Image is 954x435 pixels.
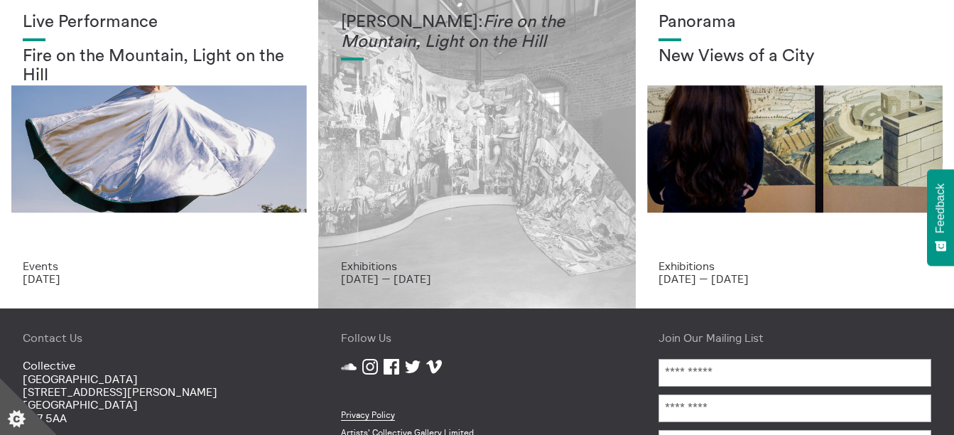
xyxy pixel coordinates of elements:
[23,47,296,86] h2: Fire on the Mountain, Light on the Hill
[23,13,296,33] h1: Live Performance
[23,259,296,272] p: Events
[927,169,954,266] button: Feedback - Show survey
[341,272,614,285] p: [DATE] — [DATE]
[341,13,614,52] h1: [PERSON_NAME]:
[341,14,565,50] em: Fire on the Mountain, Light on the Hill
[934,183,947,233] span: Feedback
[658,13,931,33] h1: Panorama
[658,259,931,272] p: Exhibitions
[23,272,296,285] p: [DATE]
[341,331,614,344] h4: Follow Us
[658,331,931,344] h4: Join Our Mailing List
[341,259,614,272] p: Exhibitions
[658,272,931,285] p: [DATE] — [DATE]
[341,409,395,421] a: Privacy Policy
[23,331,296,344] h4: Contact Us
[23,359,296,424] p: Collective [GEOGRAPHIC_DATA] [STREET_ADDRESS][PERSON_NAME] [GEOGRAPHIC_DATA] EH7 5AA
[658,47,931,67] h2: New Views of a City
